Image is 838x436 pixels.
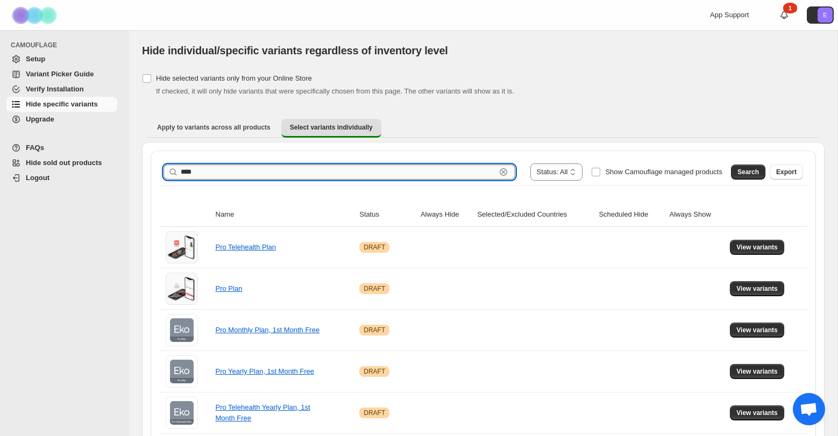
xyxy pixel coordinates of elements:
span: DRAFT [364,326,385,334]
span: Hide sold out products [26,159,102,167]
span: View variants [736,243,778,252]
th: Status [356,203,417,227]
span: If checked, it will only hide variants that were specifically chosen from this page. The other va... [156,87,514,95]
button: Clear [498,167,509,177]
img: Pro Telehealth Yearly Plan, 1st Month Free [166,397,198,429]
img: Pro Monthly Plan, 1st Month Free [166,314,198,346]
th: Always Show [666,203,727,227]
a: Pro Telehealth Yearly Plan, 1st Month Free [216,403,310,422]
span: App Support [710,11,749,19]
button: View variants [730,405,784,420]
span: Export [776,168,797,176]
a: Hide specific variants [6,97,117,112]
img: Pro Yearly Plan, 1st Month Free [166,355,198,388]
a: Pro Plan [216,284,243,292]
a: Logout [6,170,117,185]
span: DRAFT [364,367,385,376]
a: Pro Telehealth Plan [216,243,276,251]
span: CAMOUFLAGE [11,41,122,49]
img: Pro Plan [166,273,198,305]
span: DRAFT [364,243,385,252]
a: Variant Picker Guide [6,67,117,82]
span: Avatar with initials E [818,8,833,23]
div: 1 [783,3,797,13]
a: Pro Monthly Plan, 1st Month Free [216,326,320,334]
span: FAQs [26,144,44,152]
a: 1 [779,10,790,20]
button: Select variants individually [281,119,381,138]
a: Hide sold out products [6,155,117,170]
span: Verify Installation [26,85,84,93]
button: View variants [730,240,784,255]
a: FAQs [6,140,117,155]
img: Pro Telehealth Plan [166,231,198,263]
button: Avatar with initials E [807,6,834,24]
button: View variants [730,364,784,379]
a: Upgrade [6,112,117,127]
th: Name [212,203,357,227]
button: View variants [730,281,784,296]
span: DRAFT [364,284,385,293]
button: Search [731,165,765,180]
th: Selected/Excluded Countries [474,203,595,227]
span: View variants [736,326,778,334]
button: View variants [730,323,784,338]
span: Show Camouflage managed products [605,168,722,176]
button: Export [770,165,803,180]
span: View variants [736,284,778,293]
span: View variants [736,409,778,417]
th: Scheduled Hide [595,203,666,227]
span: Hide selected variants only from your Online Store [156,74,312,82]
span: Hide specific variants [26,100,98,108]
a: Verify Installation [6,82,117,97]
span: Hide individual/specific variants regardless of inventory level [142,45,448,56]
span: View variants [736,367,778,376]
a: Pro Yearly Plan, 1st Month Free [216,367,315,375]
span: Variant Picker Guide [26,70,94,78]
a: Open chat [793,393,825,425]
span: Upgrade [26,115,54,123]
span: Setup [26,55,45,63]
th: Always Hide [417,203,474,227]
span: DRAFT [364,409,385,417]
span: Apply to variants across all products [157,123,271,132]
img: Camouflage [9,1,62,30]
button: Apply to variants across all products [148,119,279,136]
span: Search [737,168,759,176]
a: Setup [6,52,117,67]
span: Select variants individually [290,123,373,132]
text: E [823,12,827,18]
span: Logout [26,174,49,182]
